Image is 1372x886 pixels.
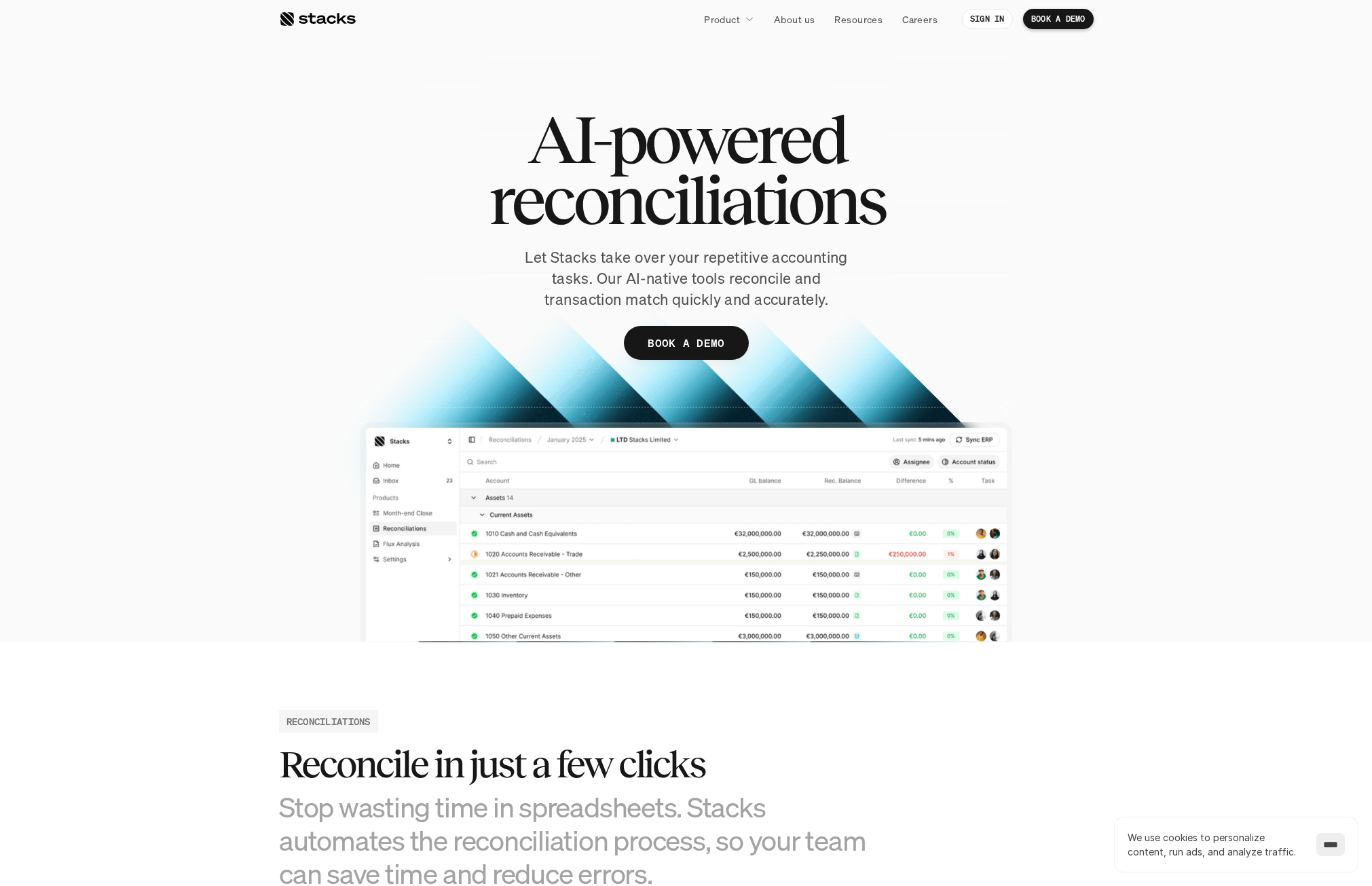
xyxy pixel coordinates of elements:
p: BOOK A DEMO [1031,14,1086,24]
p: Resources [834,12,883,26]
p: Product [704,12,740,26]
span: reconciliations [488,170,884,231]
h2: Reconcile in just a few clicks [279,743,890,786]
p: Careers [902,12,938,26]
a: Privacy Policy [160,259,220,268]
p: BOOK A DEMO [648,333,725,353]
p: SIGN IN [970,14,1005,24]
p: Let Stacks take over your repetitive accounting tasks. Our AI-native tools reconcile and transact... [500,247,873,310]
a: SIGN IN [962,9,1013,29]
h2: RECONCILIATIONS [286,714,371,728]
span: AI-powered [527,109,845,170]
a: Resources [826,7,891,31]
p: About us [774,12,815,26]
a: BOOK A DEMO [624,326,749,360]
a: Careers [894,7,946,31]
p: We use cookies to personalize content, run ads, and analyze traffic. [1128,830,1303,859]
a: BOOK A DEMO [1023,9,1094,29]
a: About us [766,7,823,31]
